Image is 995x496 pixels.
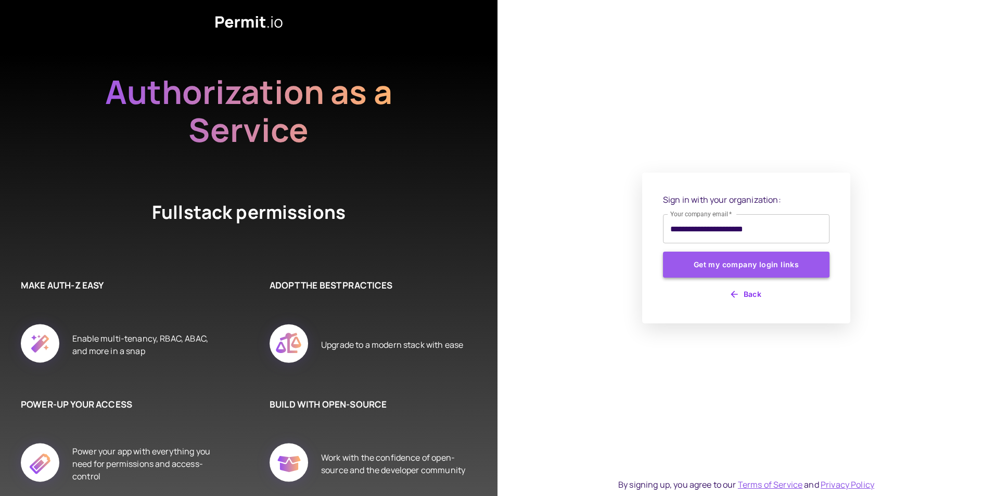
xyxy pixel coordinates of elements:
[670,210,732,218] label: Your company email
[21,398,218,411] h6: POWER-UP YOUR ACCESS
[270,279,466,292] h6: ADOPT THE BEST PRACTICES
[321,432,466,496] div: Work with the confidence of open-source and the developer community
[618,478,874,491] div: By signing up, you agree to our and
[321,312,463,377] div: Upgrade to a modern stack with ease
[738,479,802,490] a: Terms of Service
[821,479,874,490] a: Privacy Policy
[663,252,830,278] button: Get my company login links
[270,398,466,411] h6: BUILD WITH OPEN-SOURCE
[663,193,830,206] p: Sign in with your organization:
[663,286,830,303] button: Back
[21,279,218,292] h6: MAKE AUTH-Z EASY
[72,432,218,496] div: Power your app with everything you need for permissions and access-control
[113,200,384,237] h4: Fullstack permissions
[72,312,218,377] div: Enable multi-tenancy, RBAC, ABAC, and more in a snap
[72,73,426,149] h2: Authorization as a Service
